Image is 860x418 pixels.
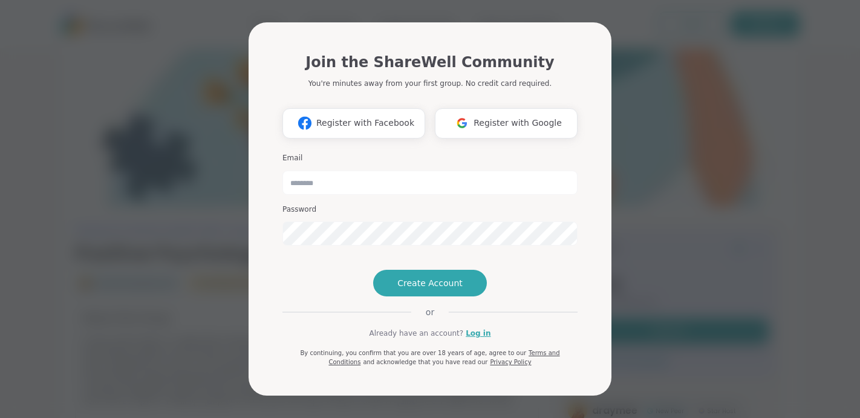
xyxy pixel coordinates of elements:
a: Terms and Conditions [328,350,559,365]
span: Already have an account? [369,328,463,339]
button: Register with Facebook [282,108,425,139]
span: Create Account [397,277,463,289]
h3: Email [282,153,578,163]
span: By continuing, you confirm that you are over 18 years of age, agree to our [300,350,526,356]
img: ShareWell Logomark [451,112,474,134]
button: Create Account [373,270,487,296]
span: and acknowledge that you have read our [363,359,487,365]
button: Register with Google [435,108,578,139]
h1: Join the ShareWell Community [305,51,554,73]
a: Privacy Policy [490,359,531,365]
p: You're minutes away from your first group. No credit card required. [308,78,552,89]
span: Register with Facebook [316,117,414,129]
span: Register with Google [474,117,562,129]
a: Log in [466,328,490,339]
img: ShareWell Logomark [293,112,316,134]
span: or [411,306,449,318]
h3: Password [282,204,578,215]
